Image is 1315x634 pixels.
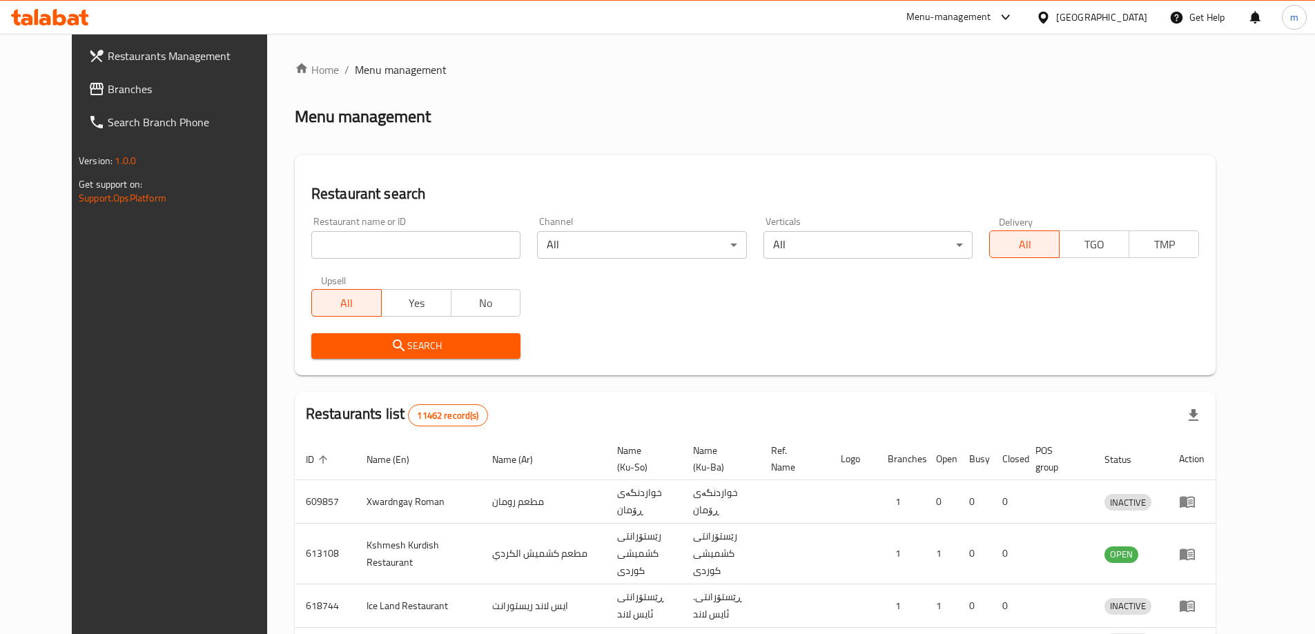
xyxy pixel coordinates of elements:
[925,438,958,480] th: Open
[306,451,332,468] span: ID
[311,231,521,259] input: Search for restaurant name or ID..
[1104,546,1138,562] span: OPEN
[1179,546,1205,562] div: Menu
[830,438,877,480] th: Logo
[79,189,166,207] a: Support.OpsPlatform
[1179,597,1205,614] div: Menu
[877,584,925,628] td: 1
[1179,493,1205,510] div: Menu
[321,275,347,285] label: Upsell
[877,480,925,524] td: 1
[1177,399,1210,432] div: Export file
[1104,494,1151,511] div: INACTIVE
[995,235,1054,255] span: All
[311,184,1199,204] h2: Restaurant search
[355,524,481,584] td: Kshmesh Kurdish Restaurant
[1035,442,1077,475] span: POS group
[344,61,349,78] li: /
[295,524,355,584] td: 613108
[311,333,521,359] button: Search
[1104,495,1151,511] span: INACTIVE
[295,61,1216,78] nav: breadcrumb
[763,231,973,259] div: All
[1104,598,1151,614] span: INACTIVE
[295,584,355,628] td: 618744
[999,217,1033,226] label: Delivery
[77,72,291,106] a: Branches
[1290,10,1298,25] span: m
[693,442,743,475] span: Name (Ku-Ba)
[1129,230,1199,258] button: TMP
[537,231,747,259] div: All
[79,152,113,170] span: Version:
[295,106,431,128] h2: Menu management
[481,480,606,524] td: مطعم رومان
[387,293,446,313] span: Yes
[77,39,291,72] a: Restaurants Management
[79,175,142,193] span: Get support on:
[318,293,376,313] span: All
[1104,451,1149,468] span: Status
[958,524,991,584] td: 0
[311,289,382,317] button: All
[457,293,516,313] span: No
[322,337,510,355] span: Search
[1059,230,1129,258] button: TGO
[1135,235,1194,255] span: TMP
[1056,10,1147,25] div: [GEOGRAPHIC_DATA]
[682,480,760,524] td: خواردنگەی ڕۆمان
[355,480,481,524] td: Xwardngay Roman
[295,480,355,524] td: 609857
[606,480,682,524] td: خواردنگەی ڕۆمان
[108,81,280,97] span: Branches
[1065,235,1124,255] span: TGO
[492,451,551,468] span: Name (Ar)
[481,584,606,628] td: ايس لاند ريستورانت
[925,584,958,628] td: 1
[771,442,814,475] span: Ref. Name
[408,404,487,426] div: Total records count
[1104,598,1151,615] div: INACTIVE
[451,289,521,317] button: No
[958,438,991,480] th: Busy
[355,584,481,628] td: Ice Land Restaurant
[877,438,925,480] th: Branches
[481,524,606,584] td: مطعم كشميش الكردي
[877,524,925,584] td: 1
[991,524,1024,584] td: 0
[991,480,1024,524] td: 0
[108,114,280,130] span: Search Branch Phone
[991,584,1024,628] td: 0
[906,9,991,26] div: Menu-management
[617,442,665,475] span: Name (Ku-So)
[306,404,488,426] h2: Restaurants list
[295,61,339,78] a: Home
[409,409,487,422] span: 11462 record(s)
[115,152,136,170] span: 1.0.0
[991,438,1024,480] th: Closed
[77,106,291,139] a: Search Branch Phone
[367,451,427,468] span: Name (En)
[925,524,958,584] td: 1
[355,61,447,78] span: Menu management
[682,584,760,628] td: .ڕێستۆرانتی ئایس لاند
[108,48,280,64] span: Restaurants Management
[1168,438,1216,480] th: Action
[381,289,451,317] button: Yes
[925,480,958,524] td: 0
[606,524,682,584] td: رێستۆرانتی کشمیشى كوردى
[989,230,1060,258] button: All
[958,480,991,524] td: 0
[958,584,991,628] td: 0
[606,584,682,628] td: ڕێستۆرانتی ئایس لاند
[682,524,760,584] td: رێستۆرانتی کشمیشى كوردى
